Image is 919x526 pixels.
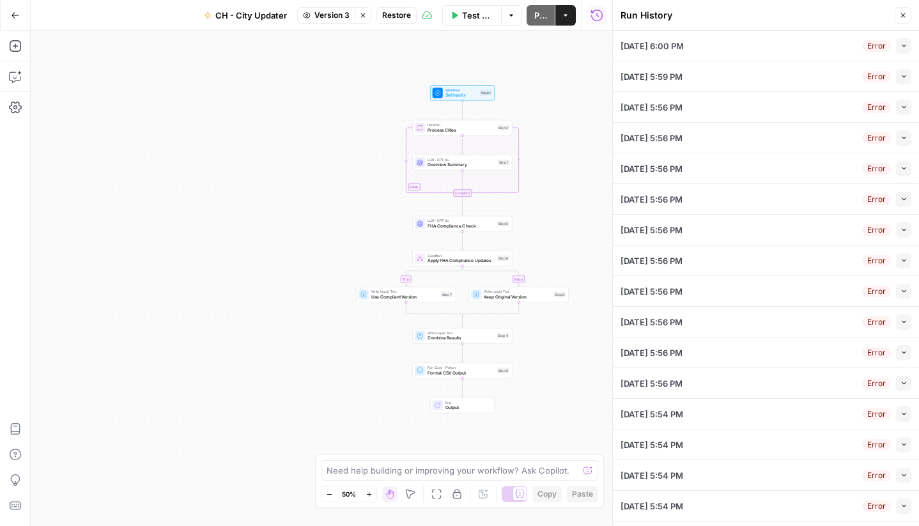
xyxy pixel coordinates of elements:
[428,157,495,162] span: LLM · GPT-4o
[621,162,683,175] span: [DATE] 5:56 PM
[314,10,350,21] span: Version 3
[297,7,355,24] button: Version 3
[461,316,463,328] g: Edge from step_6-conditional-end to step_4
[412,328,512,343] div: Write Liquid TextCombine ResultsStep 4
[461,135,463,154] g: Edge from step_2 to step_1
[442,5,502,26] button: Test Workflow
[412,120,512,135] div: LoopIterationProcess CitiesStep 2
[445,400,490,405] span: End
[342,489,356,499] span: 50%
[461,196,463,215] g: Edge from step_2-iteration-end to step_5
[862,439,891,451] div: Error
[534,9,547,22] span: Publish
[480,90,492,96] div: Inputs
[497,220,509,226] div: Step 5
[621,438,683,451] span: [DATE] 5:54 PM
[215,9,287,22] span: CH - City Updater
[405,266,463,286] g: Edge from step_6 to step_7
[196,5,295,26] button: CH - City Updater
[412,190,512,197] div: Complete
[461,378,463,397] g: Edge from step_9 to end
[862,224,891,236] div: Error
[862,470,891,481] div: Error
[862,194,891,205] div: Error
[428,122,495,127] span: Iteration
[453,190,472,197] div: Complete
[862,408,891,420] div: Error
[621,500,683,513] span: [DATE] 5:54 PM
[428,253,495,258] span: Condition
[428,330,494,336] span: Write Liquid Text
[862,132,891,144] div: Error
[371,293,438,300] span: Use Compliant Version
[441,291,453,297] div: Step 7
[371,289,438,294] span: Write Liquid Text
[445,405,490,411] span: Output
[412,363,512,378] div: Run Code · PythonFormat CSV OutputStep 9
[621,224,683,236] span: [DATE] 5:56 PM
[484,289,551,294] span: Write Liquid Text
[412,251,512,266] div: ConditionApply FHA Compliance UpdatesStep 6
[428,369,495,376] span: Format CSV Output
[428,258,495,264] span: Apply FHA Compliance Updates
[428,218,495,223] span: LLM · GPT-4o
[553,291,566,297] div: Step 8
[862,255,891,267] div: Error
[862,286,891,297] div: Error
[412,216,512,231] div: LLM · GPT-4oFHA Compliance CheckStep 5
[621,101,683,114] span: [DATE] 5:56 PM
[445,88,477,93] span: Workflow
[462,302,518,317] g: Edge from step_8 to step_6-conditional-end
[537,488,557,500] span: Copy
[862,40,891,52] div: Error
[497,256,509,261] div: Step 6
[412,155,512,170] div: LLM · GPT-4oOverview SummaryStep 1
[621,254,683,267] span: [DATE] 5:56 PM
[572,488,593,500] span: Paste
[621,40,684,52] span: [DATE] 6:00 PM
[406,302,462,317] g: Edge from step_7 to step_6-conditional-end
[412,85,512,100] div: WorkflowSet InputsInputs
[862,316,891,328] div: Error
[532,486,562,502] button: Copy
[621,285,683,298] span: [DATE] 5:56 PM
[445,92,477,98] span: Set Inputs
[462,9,494,22] span: Test Workflow
[862,71,891,82] div: Error
[497,333,509,339] div: Step 4
[862,500,891,512] div: Error
[862,163,891,174] div: Error
[527,5,555,26] button: Publish
[356,287,456,302] div: Write Liquid TextUse Compliant VersionStep 7
[484,293,551,300] span: Keep Original Version
[376,7,417,24] button: Restore
[498,160,509,166] div: Step 1
[428,222,495,229] span: FHA Compliance Check
[428,162,495,168] span: Overview Summary
[621,132,683,144] span: [DATE] 5:56 PM
[621,193,683,206] span: [DATE] 5:56 PM
[621,316,683,329] span: [DATE] 5:56 PM
[862,102,891,113] div: Error
[862,347,891,359] div: Error
[461,343,463,362] g: Edge from step_4 to step_9
[461,231,463,250] g: Edge from step_5 to step_6
[462,266,520,286] g: Edge from step_6 to step_8
[461,100,463,119] g: Edge from start to step_2
[497,125,509,130] div: Step 2
[621,70,683,83] span: [DATE] 5:59 PM
[428,127,495,133] span: Process Cities
[428,335,494,341] span: Combine Results
[469,287,569,302] div: Write Liquid TextKeep Original VersionStep 8
[567,486,598,502] button: Paste
[382,10,411,21] span: Restore
[621,346,683,359] span: [DATE] 5:56 PM
[428,365,495,370] span: Run Code · Python
[621,469,683,482] span: [DATE] 5:54 PM
[497,367,509,373] div: Step 9
[412,398,512,413] div: EndOutput
[621,377,683,390] span: [DATE] 5:56 PM
[862,378,891,389] div: Error
[621,408,683,421] span: [DATE] 5:54 PM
